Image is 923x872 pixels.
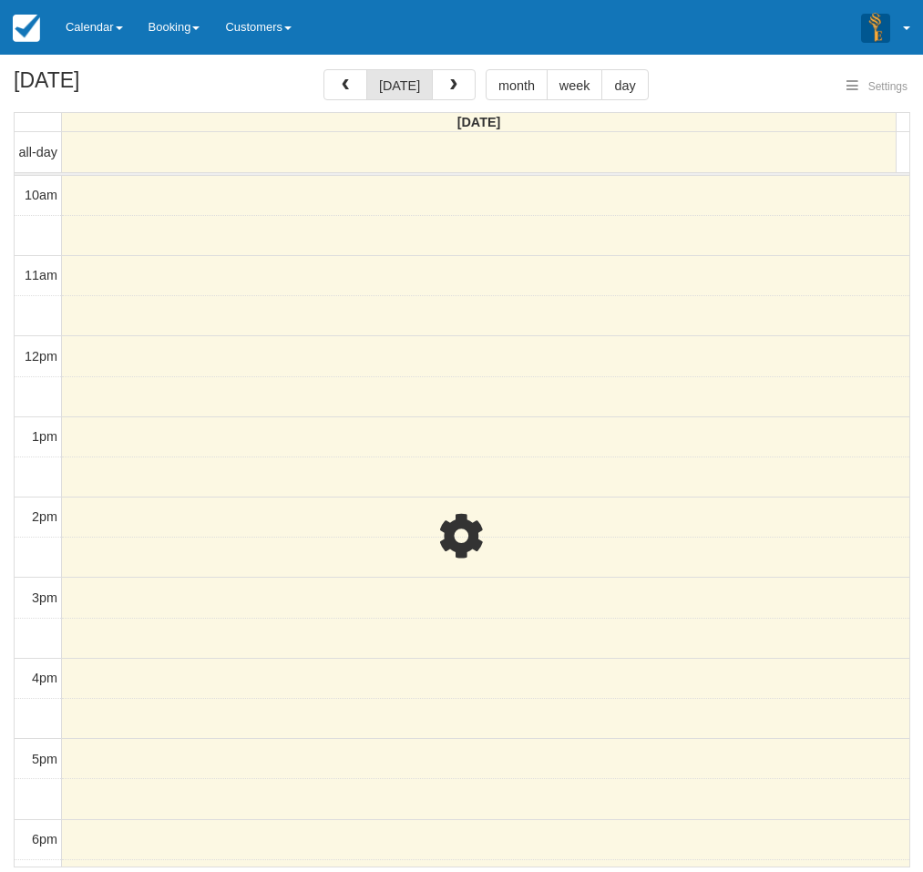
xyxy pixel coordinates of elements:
[861,13,890,42] img: A3
[486,69,548,100] button: month
[457,115,501,129] span: [DATE]
[32,429,57,444] span: 1pm
[32,752,57,766] span: 5pm
[25,188,57,202] span: 10am
[14,69,244,103] h2: [DATE]
[13,15,40,42] img: checkfront-main-nav-mini-logo.png
[32,590,57,605] span: 3pm
[836,74,918,100] button: Settings
[32,671,57,685] span: 4pm
[366,69,433,100] button: [DATE]
[547,69,603,100] button: week
[25,268,57,282] span: 11am
[25,349,57,364] span: 12pm
[19,145,57,159] span: all-day
[32,509,57,524] span: 2pm
[868,80,908,93] span: Settings
[32,832,57,846] span: 6pm
[601,69,648,100] button: day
